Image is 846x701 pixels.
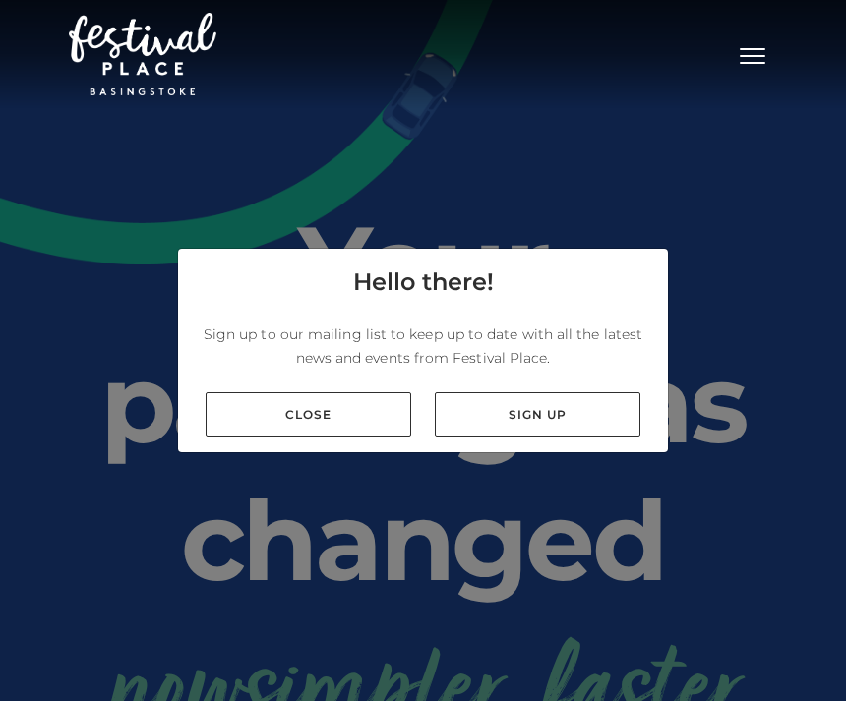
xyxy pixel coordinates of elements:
[69,13,216,95] img: Festival Place Logo
[353,264,494,300] h4: Hello there!
[728,39,777,68] button: Toggle navigation
[194,322,652,370] p: Sign up to our mailing list to keep up to date with all the latest news and events from Festival ...
[435,392,640,437] a: Sign up
[206,392,411,437] a: Close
